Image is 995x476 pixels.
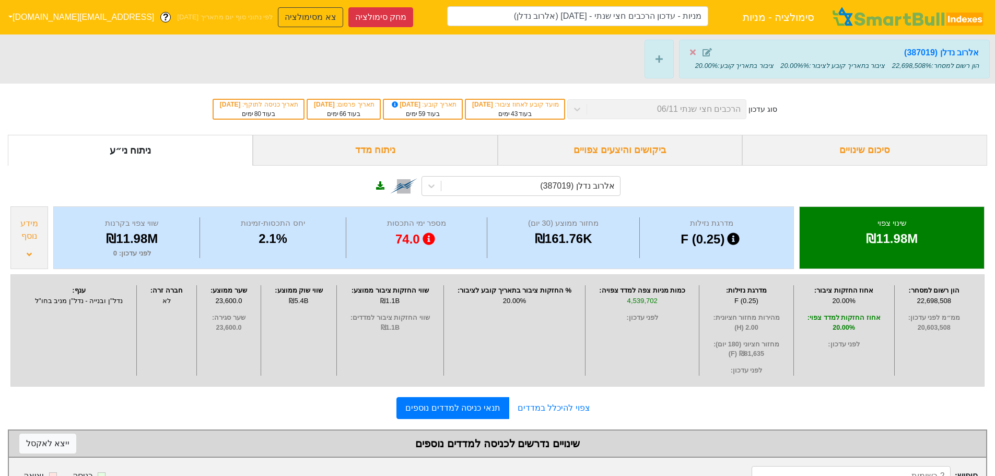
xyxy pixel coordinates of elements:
div: בעוד ימים [219,109,298,119]
span: לפי נתוני סוף יום מתאריך [DATE] [177,12,273,22]
span: סימולציה - מניות [743,7,815,28]
div: שינוי צפוי [813,217,971,229]
div: ₪5.4B [264,296,334,306]
div: סוג עדכון [748,104,777,115]
div: ביקושים והיצעים צפויים [498,135,743,166]
span: שווי החזקות ציבור למדדים : [340,313,441,323]
div: נדל"ן ובנייה - נדל"ן מניב בחו"ל [24,296,134,306]
span: לפני עדכון : [588,313,696,323]
div: שווי שוק ממוצע : [264,285,334,296]
span: ? [163,10,169,25]
div: מדרגת נזילות : [702,285,790,296]
div: לא [139,296,194,306]
div: יחס התכסות-זמינות [203,217,343,229]
div: 2.1% [203,229,343,248]
strong: אלרוב נדלן (387019) [904,48,979,57]
a: תנאי כניסה למדדים נוספים [396,397,509,419]
div: 22,698,508 [897,296,971,306]
button: ייצא לאקסל [19,434,76,454]
span: 59 [418,110,425,118]
div: תאריך פרסום : [313,100,374,109]
a: צפוי להיכלל במדדים [509,398,599,419]
div: אלרוב נדלן (387019) [540,180,615,192]
span: % ציבור בתאריך קובע : 20.00% [695,62,809,69]
div: ₪11.98M [813,229,971,248]
div: ₪1.1B [340,296,441,306]
span: [DATE] [220,101,242,108]
span: 20,603,508 [897,323,971,333]
span: 20.00% [797,323,892,333]
div: 20.00% [797,296,892,306]
span: 66 [340,110,346,118]
span: ₪1.1B [340,323,441,333]
div: הון רשום למסחר : [897,285,971,296]
div: שער ממוצע : [200,285,258,296]
button: מחק סימולציה [348,7,413,27]
span: [DATE] [314,101,336,108]
img: SmartBull [830,7,987,28]
span: 80 [254,110,261,118]
div: F (0.25) [642,229,780,249]
div: לפני עדכון : 0 [67,248,197,259]
span: ממ״מ לפני עדכון : [897,313,971,323]
span: [DATE] [390,101,423,108]
div: סיכום שינויים [742,135,987,166]
div: 74.0 [349,229,484,249]
div: % החזקות ציבור בתאריך קובע לציבור : [447,285,582,296]
span: מחזור חציוני (180 יום) : [702,340,790,350]
div: מדרגת נזילות [642,217,780,229]
div: תאריך כניסה לתוקף : [219,100,298,109]
div: מועד קובע לאחוז ציבור : [471,100,559,109]
span: אחוז החזקות למדד צפוי : [797,313,892,323]
button: צא מסימולציה [278,7,343,27]
span: [DATE] [472,101,495,108]
span: שער סגירה : [200,313,258,323]
div: בעוד ימים [313,109,374,119]
div: מספר ימי התכסות [349,217,484,229]
div: ענף : [24,285,134,296]
div: שינויים נדרשים לכניסה למדדים נוספים [19,436,976,451]
div: כמות מניות צפה למדד צפויה : [588,285,696,296]
span: 43 [511,110,518,118]
div: אחוז החזקות ציבור : [797,285,892,296]
div: ₪11.98M [67,229,197,248]
div: ₪161.76K [490,229,637,248]
span: לפני עדכון : [702,366,790,376]
div: 23,600.0 [200,296,258,306]
div: 20.00% [447,296,582,306]
div: מידע נוסף [14,217,45,242]
span: % ציבור בתאריך קובע לציבור : 20.00% [780,62,931,69]
div: שווי החזקות ציבור ממוצע : [340,285,441,296]
div: ניתוח מדד [253,135,498,166]
div: חברה זרה : [139,285,194,296]
span: לפני עדכון : [797,340,892,350]
div: בעוד ימים [471,109,559,119]
span: ₪81,635 (F) [702,349,790,359]
div: מחזור ממוצע (30 יום) [490,217,637,229]
span: מהירות מחזור חציונית : [702,313,790,323]
div: 4,539,702 [588,296,696,306]
span: 2.00 (H) [702,323,790,333]
span: 23,600.0 [200,323,258,333]
span: הון רשום למסחר : 22,698,508 [892,62,979,69]
div: בעוד ימים [389,109,456,119]
div: F (0.25) [702,296,790,306]
div: ניתוח ני״ע [8,135,253,166]
img: tase link [390,172,417,200]
input: מניות - עדכון הרכבים חצי שנתי - 06/11/25 (אלרוב נדלן) [447,6,708,26]
div: שווי צפוי בקרנות [67,217,197,229]
div: תאריך קובע : [389,100,456,109]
